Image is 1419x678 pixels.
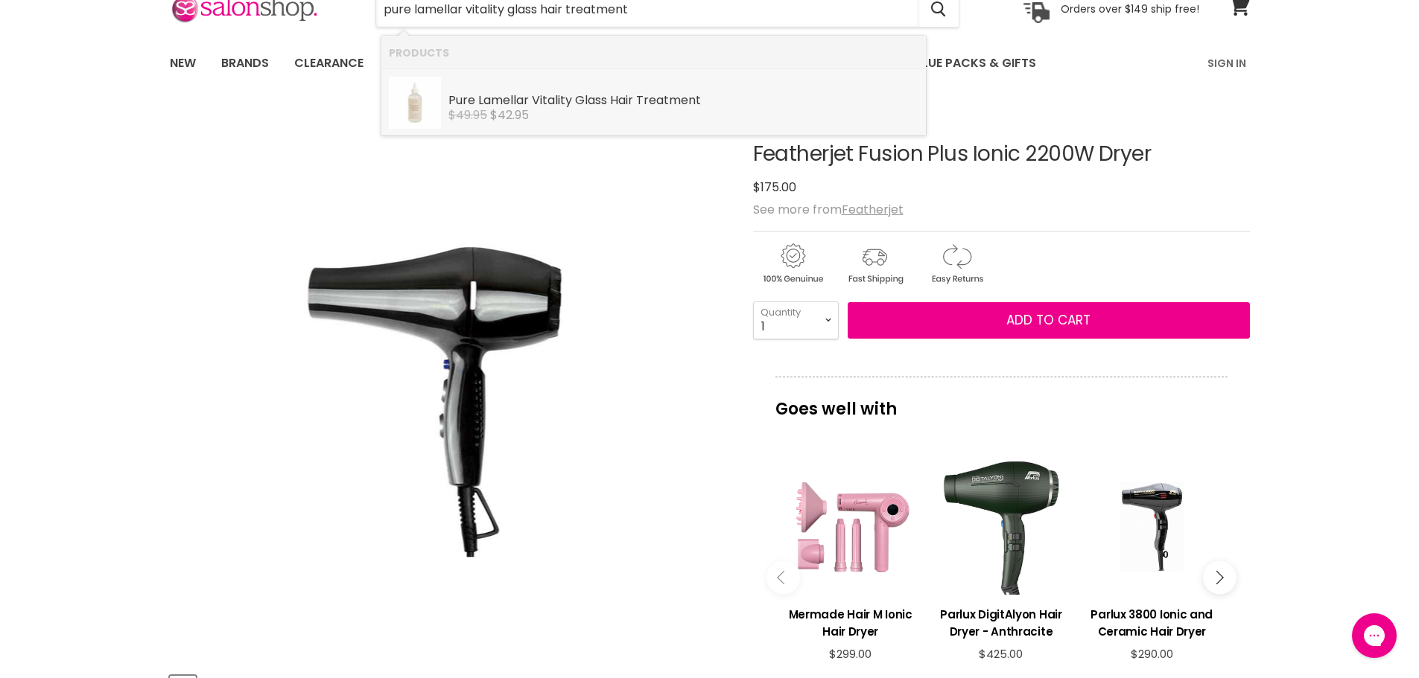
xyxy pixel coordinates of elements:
h3: Parlux 3800 Ionic and Ceramic Hair Dryer [1084,606,1219,640]
s: $49.95 [448,106,487,124]
b: Vitality [532,92,572,109]
b: Glass [575,92,607,109]
a: Clearance [283,48,375,79]
p: Orders over $149 ship free! [1061,2,1199,16]
img: shipping.gif [835,241,914,287]
span: $425.00 [979,646,1023,662]
a: Value Packs & Gifts [895,48,1047,79]
b: Hair [610,92,633,109]
h3: Parlux DigitAlyon Hair Dryer - Anthracite [933,606,1069,640]
li: Products [381,36,926,69]
nav: Main [151,42,1269,85]
a: Featherjet [842,201,904,218]
a: Haircare [378,48,464,79]
iframe: Gorgias live chat messenger [1345,608,1404,663]
img: 4_0f293460-32cd-4cc8-bead-9207b6d9f6c5.webp [389,77,441,129]
span: $290.00 [1131,646,1173,662]
a: Sign In [1199,48,1255,79]
b: Lamellar [478,92,529,109]
span: See more from [753,201,904,218]
h1: Featherjet Fusion Plus Ionic 2200W Dryer [753,143,1250,166]
span: $42.95 [490,106,529,124]
h3: Mermade Hair M Ionic Hair Dryer [783,606,918,640]
a: View product:Parlux DigitAlyon Hair Dryer - Anthracite [933,595,1069,647]
div: Featherjet Fusion Plus Ionic 2200W Dryer image. Click or Scroll to Zoom. [170,106,726,662]
img: returns.gif [917,241,996,287]
a: View product:Mermade Hair M Ionic Hair Dryer [783,595,918,647]
select: Quantity [753,301,839,339]
button: Add to cart [848,302,1250,339]
span: $299.00 [829,646,872,662]
a: Brands [210,48,280,79]
a: View product:Parlux 3800 Ionic and Ceramic Hair Dryer [1084,595,1219,647]
span: $175.00 [753,179,796,196]
li: Products: Pure Lamellar Vitality Glass Hair Treatment [381,69,926,135]
b: Treatment [636,92,701,109]
ul: Main menu [159,42,1123,85]
a: New [159,48,207,79]
img: genuine.gif [753,241,832,287]
span: Add to cart [1006,311,1091,329]
p: Goes well with [775,377,1228,426]
b: Pure [448,92,475,109]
